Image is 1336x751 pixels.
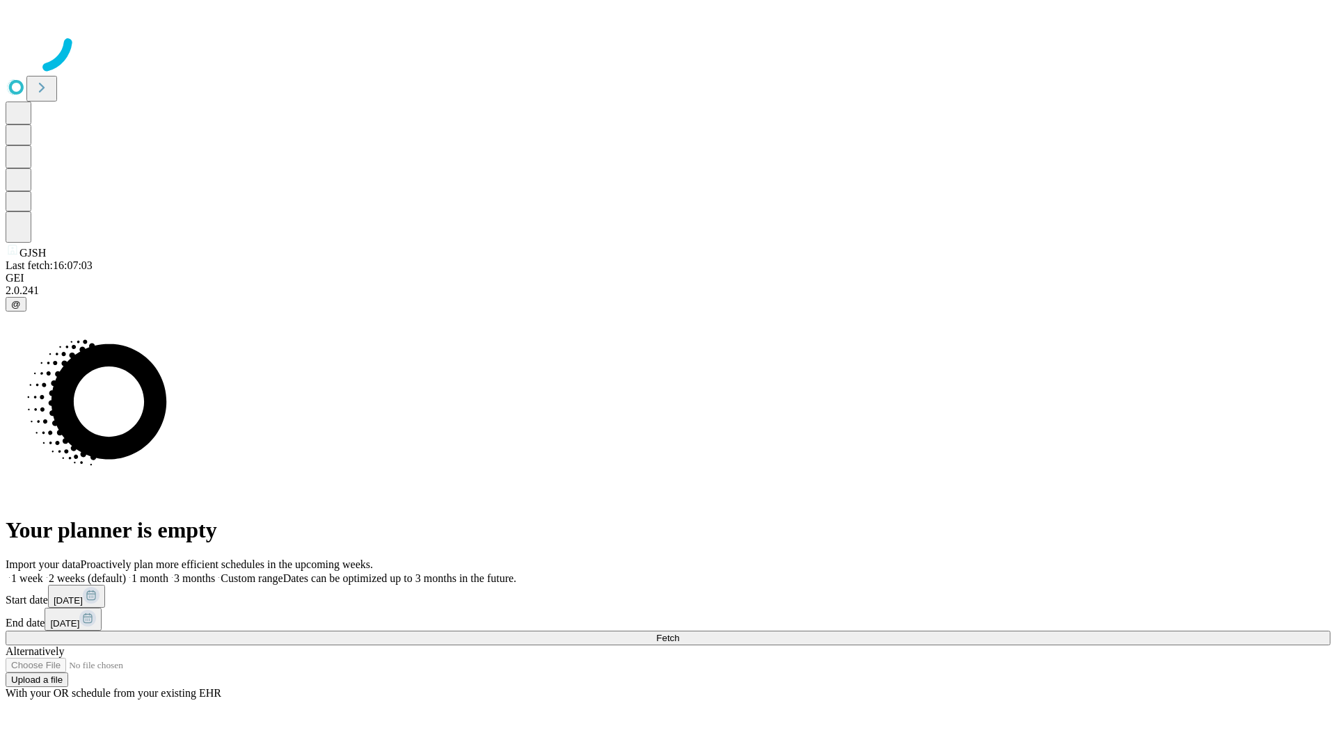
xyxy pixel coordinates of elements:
[81,558,373,570] span: Proactively plan more efficient schedules in the upcoming weeks.
[6,259,93,271] span: Last fetch: 16:07:03
[6,517,1330,543] h1: Your planner is empty
[19,247,46,259] span: GJSH
[656,633,679,643] span: Fetch
[48,585,105,608] button: [DATE]
[221,572,283,584] span: Custom range
[6,284,1330,297] div: 2.0.241
[6,631,1330,645] button: Fetch
[6,645,64,657] span: Alternatively
[6,585,1330,608] div: Start date
[11,299,21,309] span: @
[6,672,68,687] button: Upload a file
[283,572,516,584] span: Dates can be optimized up to 3 months in the future.
[54,595,83,606] span: [DATE]
[6,687,221,699] span: With your OR schedule from your existing EHR
[6,558,81,570] span: Import your data
[11,572,43,584] span: 1 week
[49,572,126,584] span: 2 weeks (default)
[50,618,79,629] span: [DATE]
[6,297,26,312] button: @
[174,572,215,584] span: 3 months
[6,272,1330,284] div: GEI
[132,572,168,584] span: 1 month
[45,608,102,631] button: [DATE]
[6,608,1330,631] div: End date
